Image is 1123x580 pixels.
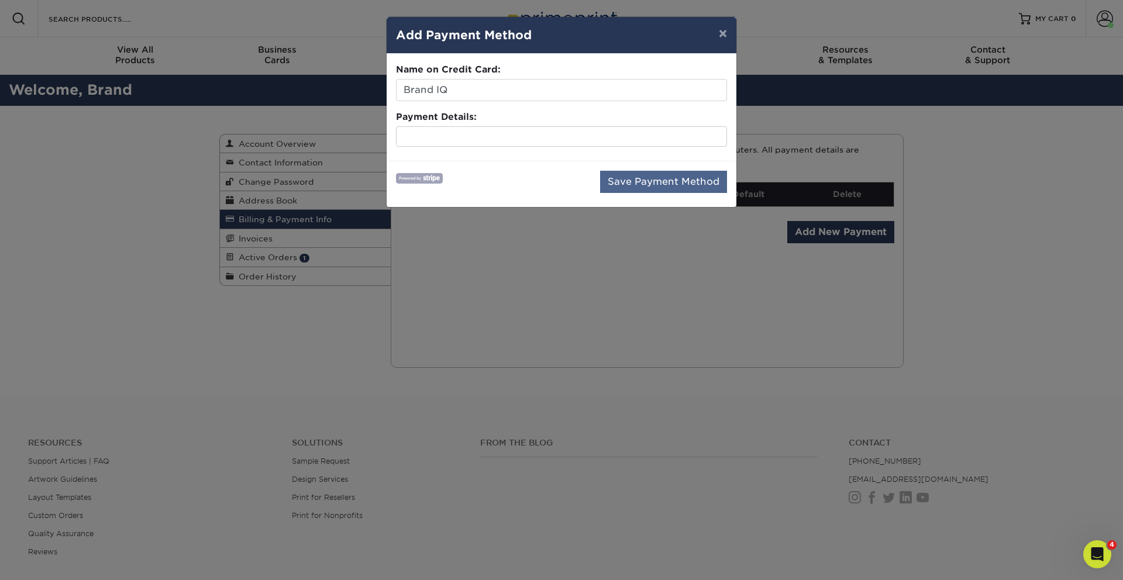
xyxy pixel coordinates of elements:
label: Payment Details: [396,111,477,124]
span: 4 [1107,540,1117,550]
iframe: Intercom live chat [1083,540,1111,568]
label: Name on Credit Card: [396,63,501,77]
input: First & Last Name [396,79,727,101]
img: Primoprint [396,173,443,183]
iframe: Secure card payment input frame [400,130,723,143]
button: Save Payment Method [600,171,727,193]
button: × [709,17,736,50]
h4: Add Payment Method [396,26,727,44]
